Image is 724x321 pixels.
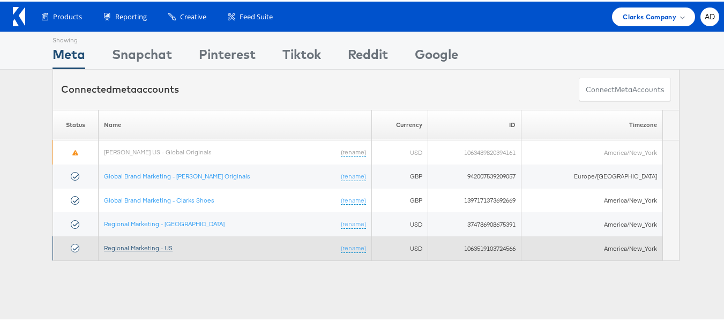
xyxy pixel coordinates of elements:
[341,242,366,251] a: (rename)
[428,108,521,139] th: ID
[579,76,671,100] button: ConnectmetaAccounts
[521,187,662,211] td: America/New_York
[428,235,521,259] td: 1063519103724566
[61,81,179,95] div: Connected accounts
[371,187,428,211] td: GBP
[371,108,428,139] th: Currency
[428,211,521,235] td: 374786908675391
[705,12,715,19] span: AD
[53,31,85,43] div: Showing
[180,10,206,20] span: Creative
[521,108,662,139] th: Timezone
[112,43,172,68] div: Snapchat
[428,139,521,163] td: 1063489820394161
[341,218,366,227] a: (rename)
[104,218,225,226] a: Regional Marketing - [GEOGRAPHIC_DATA]
[371,235,428,259] td: USD
[341,195,366,204] a: (rename)
[199,43,256,68] div: Pinterest
[99,108,372,139] th: Name
[104,242,173,250] a: Regional Marketing - US
[104,146,212,154] a: [PERSON_NAME] US - Global Originals
[428,187,521,211] td: 1397171373692669
[371,211,428,235] td: USD
[282,43,321,68] div: Tiktok
[240,10,273,20] span: Feed Suite
[615,83,632,93] span: meta
[521,211,662,235] td: America/New_York
[521,139,662,163] td: America/New_York
[371,163,428,187] td: GBP
[521,235,662,259] td: America/New_York
[623,10,676,21] span: Clarks Company
[112,81,137,94] span: meta
[341,146,366,155] a: (rename)
[115,10,147,20] span: Reporting
[341,170,366,180] a: (rename)
[521,163,662,187] td: Europe/[GEOGRAPHIC_DATA]
[53,10,82,20] span: Products
[348,43,388,68] div: Reddit
[104,195,214,203] a: Global Brand Marketing - Clarks Shoes
[371,139,428,163] td: USD
[53,43,85,68] div: Meta
[428,163,521,187] td: 942007539209057
[415,43,458,68] div: Google
[53,108,99,139] th: Status
[104,170,250,178] a: Global Brand Marketing - [PERSON_NAME] Originals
